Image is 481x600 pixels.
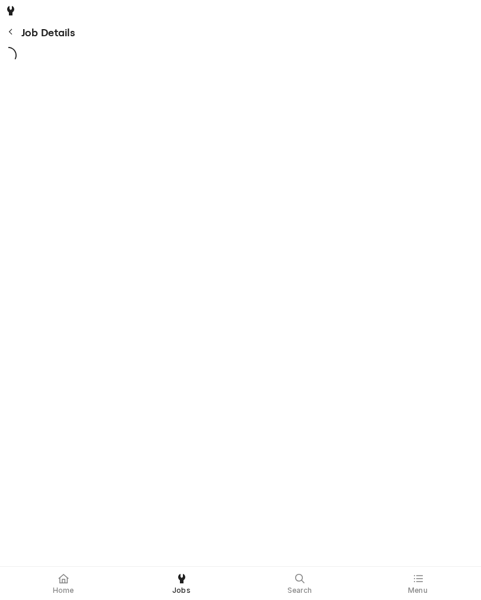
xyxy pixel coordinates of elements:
[5,569,122,598] a: Home
[359,569,476,598] a: Menu
[123,569,240,598] a: Jobs
[21,27,75,39] span: Job Details
[241,569,358,598] a: Search
[53,586,74,595] span: Home
[172,586,191,595] span: Jobs
[287,586,312,595] span: Search
[408,586,428,595] span: Menu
